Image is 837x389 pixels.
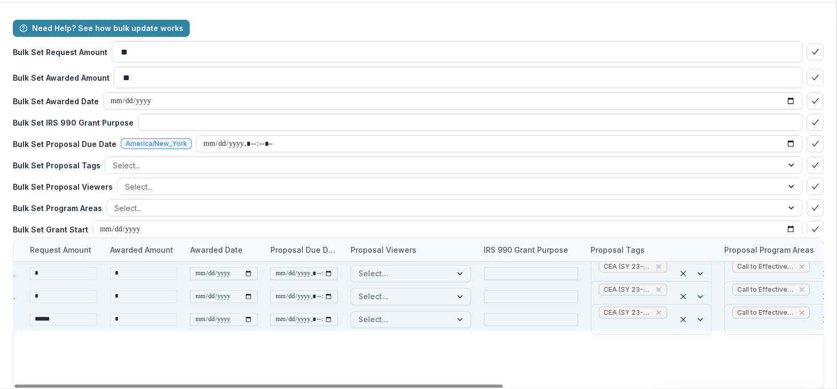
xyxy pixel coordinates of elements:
[677,290,690,303] div: Clear selected options
[104,238,184,261] div: Awarded Amount
[718,244,821,255] div: Proposal Program Areas
[798,261,807,272] div: Remove Call to Effective Action (CEA)
[738,286,795,293] span: Call to Effective Action (CEA)
[798,307,807,318] div: Remove Call to Effective Action (CEA)
[677,267,690,280] div: Clear selected options
[184,238,264,261] div: Awarded Date
[807,221,824,238] button: bulk-confirm-option
[13,224,88,235] p: Bulk Set Grant Start
[13,96,99,107] p: Bulk Set Awarded Date
[13,160,100,171] p: Bulk Set Proposal Tags
[126,140,187,147] span: America/New_York
[807,69,824,86] button: bulk-confirm-option
[30,244,91,255] p: Request Amount
[478,244,575,255] div: IRS 990 Grant Purpose
[798,284,807,295] div: Remove Call to Effective Action (CEA)
[344,238,478,261] div: Proposal Viewers
[13,72,110,83] p: Bulk Set Awarded Amount
[13,46,107,58] p: Bulk Set Request Amount
[264,244,344,255] div: Proposal Due Date
[604,286,651,293] span: CEA (SY 23-24)
[104,244,180,255] div: Awarded Amount
[738,263,795,270] span: Call to Effective Action (CEA)
[820,267,833,280] div: Clear selected options
[807,135,824,152] button: bulk-confirm-option
[585,238,718,261] div: Proposal Tags
[807,157,824,174] button: bulk-confirm-option
[604,263,651,270] span: CEA (SY 23-24)
[13,203,102,214] p: Bulk Set Program Areas
[184,244,249,255] div: Awarded Date
[807,92,824,110] button: bulk-confirm-option
[585,244,652,255] div: Proposal Tags
[24,238,104,261] div: Request Amount
[264,238,344,261] div: Proposal Due Date
[820,290,833,303] div: Clear selected options
[654,284,664,295] div: Remove CEA (SY 23-24)
[807,199,824,216] button: bulk-confirm-option
[807,43,824,60] button: bulk-confirm-option
[344,244,423,255] div: Proposal Viewers
[654,307,664,318] div: Remove CEA (SY 23-24)
[820,313,833,326] div: Clear selected options
[738,309,795,316] span: Call to Effective Action (CEA)
[13,138,117,150] p: Bulk Set Proposal Due Date
[13,20,190,37] button: Need Help? See how bulk update works
[13,117,134,128] p: Bulk Set IRS 990 Grant Purpose
[677,313,690,326] div: Clear selected options
[604,309,651,316] span: CEA (SY 23-24)
[478,238,585,261] div: IRS 990 Grant Purpose
[13,181,113,192] p: Bulk Set Proposal Viewers
[807,114,824,131] button: bulk-confirm-option
[807,178,824,195] button: bulk-confirm-option
[654,261,664,272] div: Remove CEA (SY 23-24)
